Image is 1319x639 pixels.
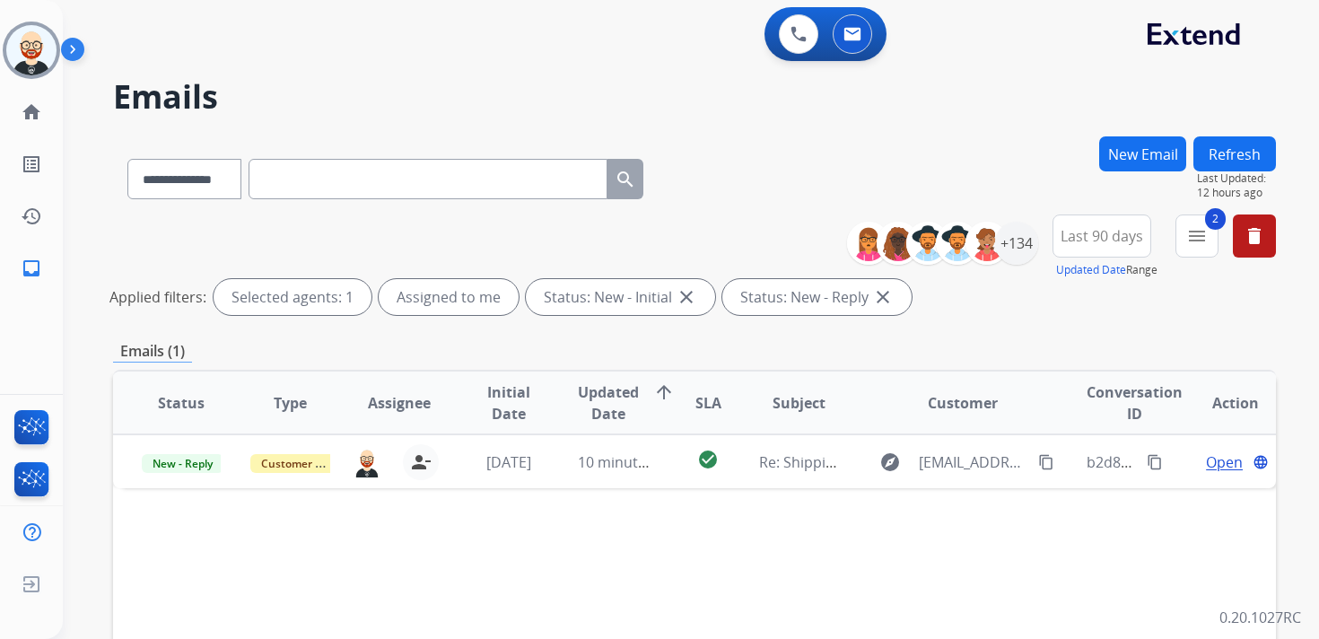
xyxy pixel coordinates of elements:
img: avatar [6,25,57,75]
mat-icon: history [21,206,42,227]
mat-icon: inbox [21,258,42,279]
mat-icon: close [676,286,697,308]
img: agent-avatar [353,446,381,477]
span: Customer [928,392,998,414]
span: Initial Date [468,381,547,425]
span: Open [1206,451,1243,473]
span: Customer Support [250,454,367,473]
button: New Email [1099,136,1186,171]
span: New - Reply [142,454,223,473]
p: 0.20.1027RC [1219,607,1301,628]
span: 12 hours ago [1197,186,1276,200]
mat-icon: menu [1186,225,1208,247]
span: Last Updated: [1197,171,1276,186]
span: SLA [695,392,721,414]
span: Range [1056,262,1157,277]
p: Emails (1) [113,340,192,363]
button: 2 [1175,214,1219,258]
th: Action [1166,372,1276,434]
mat-icon: content_copy [1147,454,1163,470]
span: Re: Shipping Label [759,452,882,472]
span: Type [274,392,307,414]
p: Applied filters: [109,286,206,308]
mat-icon: check_circle [697,449,719,470]
mat-icon: search [615,169,636,190]
mat-icon: list_alt [21,153,42,175]
div: +134 [995,222,1038,265]
div: Status: New - Reply [722,279,912,315]
span: Last 90 days [1061,232,1143,240]
div: Status: New - Initial [526,279,715,315]
div: Assigned to me [379,279,519,315]
mat-icon: close [872,286,894,308]
span: Conversation ID [1087,381,1183,425]
span: [EMAIL_ADDRESS][DOMAIN_NAME] [919,451,1028,473]
mat-icon: home [21,101,42,123]
span: 2 [1205,208,1226,230]
mat-icon: explore [879,451,901,473]
mat-icon: language [1253,454,1269,470]
span: Status [158,392,205,414]
button: Last 90 days [1053,214,1151,258]
mat-icon: content_copy [1038,454,1054,470]
button: Refresh [1193,136,1276,171]
span: [DATE] [486,452,531,472]
mat-icon: delete [1244,225,1265,247]
div: Selected agents: 1 [214,279,371,315]
mat-icon: person_remove [410,451,432,473]
button: Updated Date [1056,263,1126,277]
span: Assignee [368,392,431,414]
span: Subject [773,392,825,414]
span: 10 minutes ago [578,452,682,472]
h2: Emails [113,79,1276,115]
mat-icon: arrow_upward [653,381,675,403]
span: Updated Date [578,381,639,425]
